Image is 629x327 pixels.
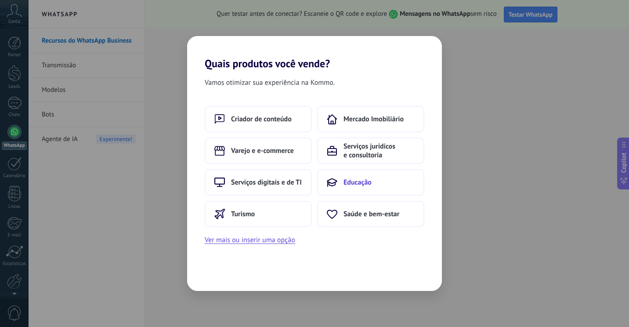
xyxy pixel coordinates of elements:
button: Criador de conteúdo [205,106,312,132]
button: Mercado Imobiliário [317,106,424,132]
button: Turismo [205,201,312,227]
span: Criador de conteúdo [231,115,292,124]
button: Varejo e e-commerce [205,138,312,164]
h2: Quais produtos você vende? [187,36,442,70]
button: Ver mais ou inserir uma opção [205,234,295,246]
button: Educação [317,169,424,196]
button: Serviços digitais e de TI [205,169,312,196]
span: Serviços digitais e de TI [231,178,302,187]
button: Saúde e bem-estar [317,201,424,227]
span: Serviços jurídicos e consultoria [343,142,415,160]
span: Turismo [231,210,255,218]
span: Saúde e bem-estar [343,210,399,218]
span: Vamos otimizar sua experiência na Kommo. [205,77,335,88]
button: Serviços jurídicos e consultoria [317,138,424,164]
span: Educação [343,178,372,187]
span: Mercado Imobiliário [343,115,404,124]
span: Varejo e e-commerce [231,146,294,155]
